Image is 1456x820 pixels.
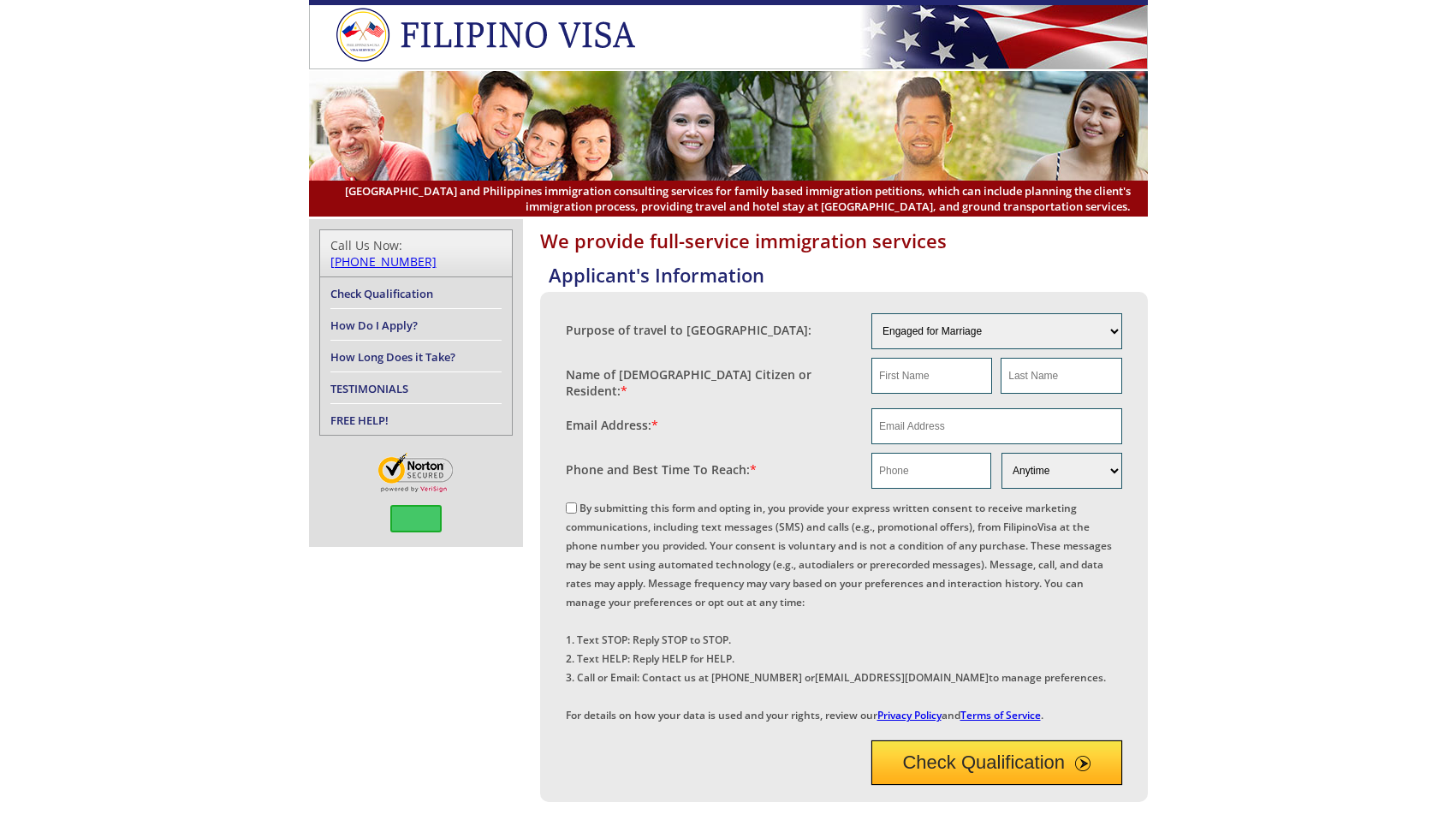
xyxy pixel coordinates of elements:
[871,358,992,394] input: First Name
[540,228,1148,253] h1: We provide full-service immigration services
[877,708,942,722] a: Privacy Policy
[330,253,437,270] a: [PHONE_NUMBER]
[871,453,991,489] input: Phone
[566,366,855,399] label: Name of [DEMOGRAPHIC_DATA] Citizen or Resident:
[330,413,389,428] a: FREE HELP!
[566,322,811,338] label: Purpose of travel to [GEOGRAPHIC_DATA]:
[330,381,408,396] a: TESTIMONIALS
[330,286,433,301] a: Check Qualification
[871,408,1122,444] input: Email Address
[566,502,577,514] input: By submitting this form and opting in, you provide your express written consent to receive market...
[326,183,1131,214] span: [GEOGRAPHIC_DATA] and Philippines immigration consulting services for family based immigration pe...
[871,740,1122,785] button: Check Qualification
[330,318,418,333] a: How Do I Apply?
[566,501,1112,722] label: By submitting this form and opting in, you provide your express written consent to receive market...
[549,262,1148,288] h4: Applicant's Information
[960,708,1041,722] a: Terms of Service
[1001,453,1121,489] select: Phone and Best Reach Time are required.
[566,417,658,433] label: Email Address:
[1001,358,1121,394] input: Last Name
[330,349,455,365] a: How Long Does it Take?
[330,237,502,270] div: Call Us Now:
[566,461,757,478] label: Phone and Best Time To Reach:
